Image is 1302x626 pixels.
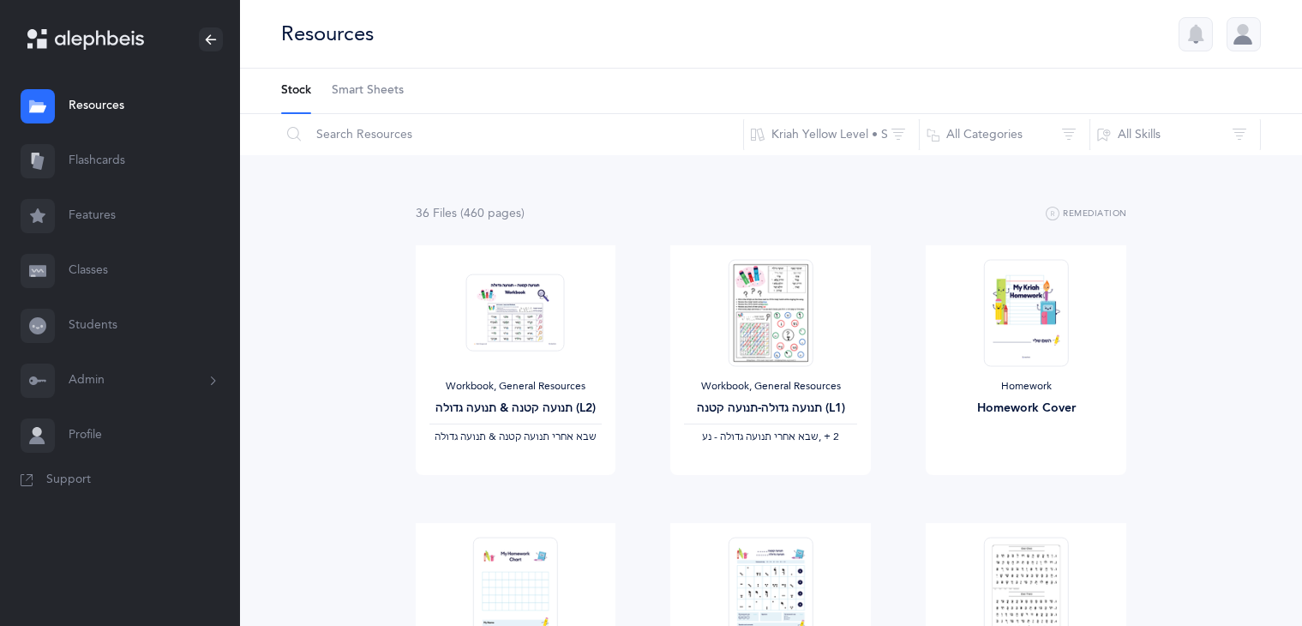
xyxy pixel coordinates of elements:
[684,380,857,394] div: Workbook, General Resources
[1089,114,1261,155] button: All Skills
[984,259,1068,366] img: Homework-Cover-EN_thumbnail_1597602968.png
[466,274,565,352] img: Tenuah_Gedolah.Ketana-Workbook-SB_thumbnail_1685245466.png
[939,400,1113,418] div: Homework Cover
[939,380,1113,394] div: Homework
[460,207,525,220] span: (460 page )
[281,20,374,48] div: Resources
[743,114,920,155] button: Kriah Yellow Level • S
[435,430,597,442] span: ‫שבא אחרי תנועה קטנה & תנועה גדולה‬
[46,472,91,489] span: Support
[684,400,857,418] div: תנועה גדולה-תנועה קטנה (L1)
[684,430,857,444] div: ‪, + 2‬
[452,207,457,220] span: s
[1046,204,1127,225] button: Remediation
[416,207,457,220] span: 36 File
[516,207,521,220] span: s
[702,430,819,442] span: ‫שבא אחרי תנועה גדולה - נע‬
[332,82,404,99] span: Smart Sheets
[280,114,744,155] input: Search Resources
[429,380,603,394] div: Workbook, General Resources
[729,259,813,366] img: Alephbeis__%D7%AA%D7%A0%D7%95%D7%A2%D7%94_%D7%92%D7%93%D7%95%D7%9C%D7%94-%D7%A7%D7%98%D7%A0%D7%94...
[429,400,603,418] div: תנועה קטנה & תנועה גדולה (L2)
[919,114,1090,155] button: All Categories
